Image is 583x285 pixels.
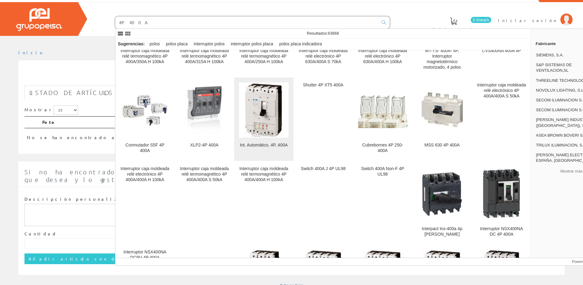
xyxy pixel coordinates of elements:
label: Descripción personalizada [24,196,133,202]
img: Cubrebornes 4P 250-400A [358,92,407,128]
div: Interruptor caja moldeada relé termomagnético 4P 400A/250A H 100kA [239,48,288,65]
span: 0 línea/s [471,17,491,23]
a: Switch 400A Non-F 4P UL98 [353,161,412,244]
div: XLP2-4P 400A [180,142,229,148]
div: MSS 630 4P 400A [417,142,467,148]
div: Interruptor caja moldeada relé electrónico 4P 630A/400A S 70kA [299,48,348,65]
label: Mostrar [24,105,78,115]
span: Si no ha encontrado algún artículo en nuestro catálogo introduzca aquí la cantidad y la descripci... [24,168,557,183]
div: Interpact Ins-400a 4p [PERSON_NAME] [417,226,467,237]
div: MT-TS- 400A- 4P, Interruptor magnetotérmico motorizado, 4 polos [417,48,467,70]
th: Foto [40,116,502,128]
span: 63668 [328,31,339,36]
div: CVS400NA 400A 4P [477,48,526,54]
a: Interruptor caja moldeada relé termomagnético 4P 400A/400A S 50kA [175,161,234,244]
a: Interruptor caja moldeada relé termomagnético 4P 400A/400A H 100kA [234,161,293,244]
a: Inicio [18,50,44,55]
a: Interruptor caja moldeada relé electrónico 4P 400A/400A S 50kA [472,78,531,161]
td: No se han encontrado artículos, pruebe con otra búsqueda [24,128,502,143]
div: Conmutador S5F 4P 400A [120,142,170,154]
span: Iniciar sesión [498,17,557,23]
span: Pedido actual [433,26,474,32]
a: Cubrebornes 4P 250-400A Cubrebornes 4P 250-400A [353,78,412,161]
div: Interruptor caja moldeada relé electrónico 4P 630A/400A H 100kA [358,48,407,65]
div: polos [147,39,162,50]
div: Interruptor caja moldeada relé electrónico 4P 400A/400A S 50kA [477,82,526,99]
select: Mostrar [54,105,78,115]
img: Conmutador S5F 4P 400A [120,94,170,127]
a: MSS 630 4P 400A MSS 630 4P 400A [413,78,472,161]
a: Shutter 4P XT5 400A [294,78,353,161]
div: Switch 400A Non-F 4P UL98 [358,166,407,177]
div: Interruptor caja moldeada relé termomagnético 4P 400A/400A H 100kA [239,166,288,183]
div: Int. Automático, 4P, 400A [239,142,288,148]
img: XLP2-4P 400A [180,85,229,135]
img: Interruptor NSX400NA DC 4P 400A [477,169,526,218]
a: Interpact Ins-400a 4p Gardy Interpact Ins-400a 4p [PERSON_NAME] [413,161,472,244]
a: Interruptor caja moldeada relé electrónico 4P 400A/400A H 100kA [115,161,174,244]
a: Conmutador S5F 4P 400A Conmutador S5F 4P 400A [115,78,174,161]
div: Cubrebornes 4P 250-400A [358,142,407,154]
div: Shutter 4P XT5 400A [299,82,348,88]
a: Switch 400A J 4P UL98 [294,161,353,244]
a: XLP2-4P 400A XLP2-4P 400A [175,78,234,161]
img: MSS 630 4P 400A [420,82,464,138]
a: Int. Automático, 4P, 400A Int. Automático, 4P, 400A [234,78,293,161]
a: Listado de artículos [24,85,118,100]
span: Resultados: [307,31,339,36]
input: Buscar ... [115,16,378,28]
a: Interruptor NSX400NA DC 4P 400A Interruptor NSX400NA DC 4P 400A [472,161,531,244]
div: polos placa indicadora [277,39,324,50]
div: Interruptor caja moldeada relé termomagnético 4P 400A/350A H 100kA [120,48,170,65]
input: Añadir artículo con descripción personalizada [24,253,224,264]
a: Iniciar sesión [498,12,573,18]
h1: INT. AUTOMATICO 4P 400A [24,70,559,82]
label: Cantidad [24,231,57,237]
div: Interruptor NSX400NA DCPV 4P 400A [120,249,170,260]
div: Interruptor caja moldeada relé termomagnético 4P 400A/315A H 100kA [180,48,229,65]
div: Switch 400A J 4P UL98 [299,166,348,172]
div: interruptor polos placa [228,39,276,50]
div: polos placa [163,39,190,50]
div: Sugerencias: [115,40,146,48]
img: Int. Automático, 4P, 400A [244,82,284,138]
div: Interruptor NSX400NA DC 4P 400A [477,226,526,237]
div: interruptor polos [191,39,227,50]
div: Interruptor caja moldeada relé termomagnético 4P 400A/400A S 50kA [180,166,229,183]
img: Grupo Peisa [16,8,62,31]
div: Interruptor caja moldeada relé electrónico 4P 400A/400A H 100kA [120,166,170,183]
img: Interpact Ins-400a 4p Gardy [417,169,467,218]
